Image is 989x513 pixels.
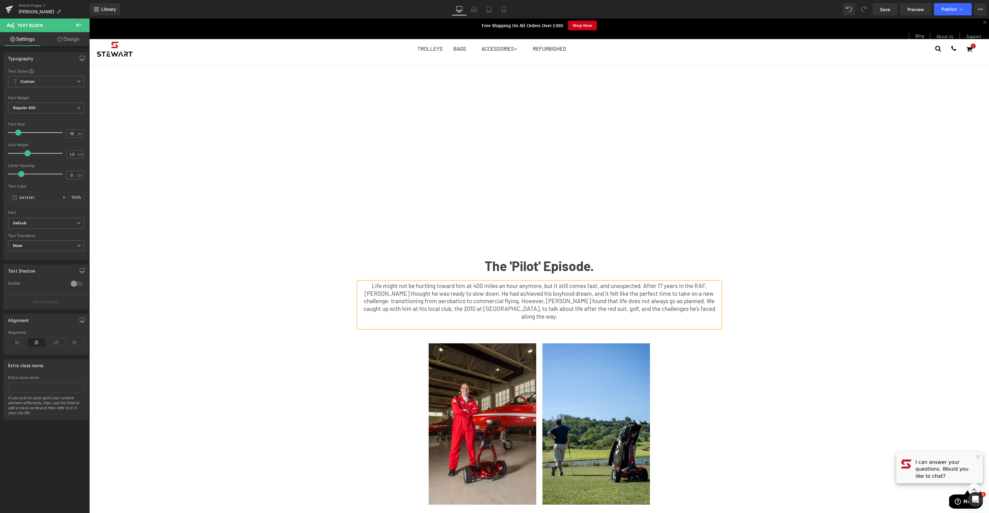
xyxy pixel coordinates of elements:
b: Custom [20,79,35,84]
iframe: Intercom live chat [968,492,983,507]
div: Extra class name [8,375,84,380]
div: Enable [8,281,65,287]
a: Design [46,32,91,46]
b: Regular 400 [13,105,36,110]
span: Save [880,6,890,13]
span: Library [101,6,116,12]
a: Desktop [452,3,467,15]
span: Preview [907,6,924,13]
span: [PERSON_NAME] [19,9,54,14]
span: px [78,173,83,177]
span: Publish [941,7,957,12]
div: Extra class name [8,359,43,368]
div: % [69,192,84,203]
a: Tablet [482,3,496,15]
b: None [13,243,23,248]
button: Publish [934,3,972,15]
span: em [78,152,83,156]
div: Text Shadow [8,265,35,273]
div: Alignment [8,314,29,323]
div: Alignment [8,330,84,335]
div: Text Color [8,184,84,189]
button: Undo [843,3,855,15]
div: Text Transform [8,234,84,238]
span: 1 [981,492,986,497]
span: px [78,132,83,136]
div: Font [8,210,84,215]
a: New Library [90,3,120,15]
div: Font Size [8,122,84,126]
p: More settings [33,299,57,305]
iframe: Opens a widget where you can find more information [860,476,893,491]
a: Preview [900,3,932,15]
span: Life might not be hurtling toward him at 400 miles an hour anymore, but it still comes fast, and ... [274,264,626,301]
div: Font Weight [8,96,84,100]
button: More settings [4,295,88,309]
div: Line Height [8,143,84,147]
div: Text Styles [8,69,84,74]
a: Laptop [467,3,482,15]
button: Redo [858,3,870,15]
i: Default [13,221,26,226]
a: Mobile [496,3,511,15]
input: Color [19,194,59,201]
div: Letter Spacing [8,163,84,168]
button: More [974,3,987,15]
span: Text Block [17,23,43,28]
a: Article Pages [19,3,90,8]
div: If you wish to style particular content element differently, then use this field to add a class n... [8,396,84,419]
div: Typography [8,53,33,61]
